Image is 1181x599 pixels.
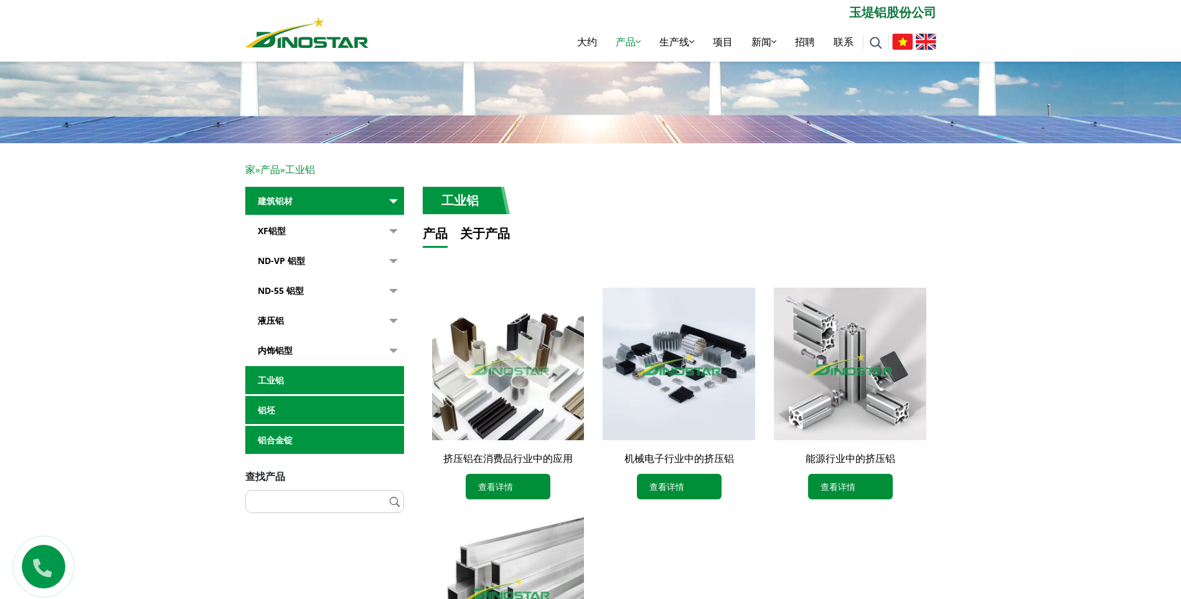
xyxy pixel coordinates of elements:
a: 查看详情 [637,474,722,499]
a: 家 [245,163,255,176]
a: 能源行业中的挤压铝 [806,451,895,465]
font: 查看详情 [478,480,513,493]
a: 机械电子行业中的挤压铝 [624,451,734,465]
a: 建筑铝材 [245,187,404,215]
span: » » [245,163,315,176]
font: 查看详情 [821,480,855,493]
a: 联系 [824,22,863,62]
a: 查看详情 [808,474,893,499]
button: 关于产品 [460,224,510,248]
font: 查看详情 [649,480,684,493]
img: 搜索 [870,37,882,49]
a: 挤压铝在消费品行业中的应用 [443,451,573,465]
a: 招聘 [786,22,824,62]
img: Nhôm Dinostar [245,17,369,48]
font: 新闻 [751,35,771,49]
a: 生产线 [650,22,703,62]
img: 张越 [892,34,913,50]
a: 铝合金锭 [245,426,404,455]
a: ND-55 铝型 [245,276,404,305]
a: 查看详情 [466,474,550,499]
img: 英语 [916,34,936,50]
font: 产品 [616,35,636,49]
a: ND-VP 铝型 [245,247,404,275]
a: 内饰铝型 [245,336,404,365]
a: 产品 [606,22,650,62]
h1: 工业铝 [423,187,510,214]
a: 铝坯 [245,396,404,425]
a: 液压铝 [245,306,404,335]
button: 产品 [423,224,448,248]
span: 工业铝 [285,163,315,176]
font: 生产线 [659,35,689,49]
a: 新闻 [742,22,786,62]
a: 工业铝 [245,366,404,395]
span: 查找产品 [245,469,285,483]
p: 玉堤铝股份公司 [369,3,936,22]
img: 机械电子行业中的挤压铝 [603,288,755,440]
a: 产品 [260,163,280,176]
img: 挤压铝在消费品行业中的应用 [432,288,585,440]
a: 项目 [703,22,742,62]
a: XF铝型 [245,217,404,245]
img: 能源行业中的挤压铝 [774,288,926,440]
a: 大约 [568,22,606,62]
